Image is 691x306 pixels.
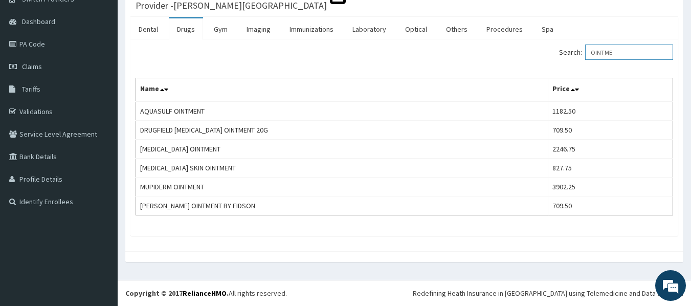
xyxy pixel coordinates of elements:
[344,18,394,40] a: Laboratory
[548,196,673,215] td: 709.50
[413,288,683,298] div: Redefining Heath Insurance in [GEOGRAPHIC_DATA] using Telemedicine and Data Science!
[136,159,548,178] td: [MEDICAL_DATA] SKIN OINTMENT
[585,45,673,60] input: Search:
[397,18,435,40] a: Optical
[22,62,42,71] span: Claims
[548,159,673,178] td: 827.75
[548,101,673,121] td: 1182.50
[125,289,229,298] strong: Copyright © 2017 .
[5,200,195,236] textarea: Type your message and hit 'Enter'
[22,84,40,94] span: Tariffs
[136,140,548,159] td: [MEDICAL_DATA] OINTMENT
[559,45,673,60] label: Search:
[136,1,327,10] h3: Provider - [PERSON_NAME][GEOGRAPHIC_DATA]
[238,18,279,40] a: Imaging
[19,51,41,77] img: d_794563401_company_1708531726252_794563401
[136,196,548,215] td: [PERSON_NAME] OINTMENT BY FIDSON
[169,18,203,40] a: Drugs
[136,121,548,140] td: DRUGFIELD [MEDICAL_DATA] OINTMENT 20G
[478,18,531,40] a: Procedures
[183,289,227,298] a: RelianceHMO
[168,5,192,30] div: Minimize live chat window
[59,89,141,192] span: We're online!
[22,17,55,26] span: Dashboard
[548,78,673,102] th: Price
[130,18,166,40] a: Dental
[136,78,548,102] th: Name
[533,18,562,40] a: Spa
[548,140,673,159] td: 2246.75
[548,121,673,140] td: 709.50
[206,18,236,40] a: Gym
[548,178,673,196] td: 3902.25
[136,178,548,196] td: MUPIDERM OINTMENT
[118,280,691,306] footer: All rights reserved.
[53,57,172,71] div: Chat with us now
[281,18,342,40] a: Immunizations
[438,18,476,40] a: Others
[136,101,548,121] td: AQUASULF OINTMENT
